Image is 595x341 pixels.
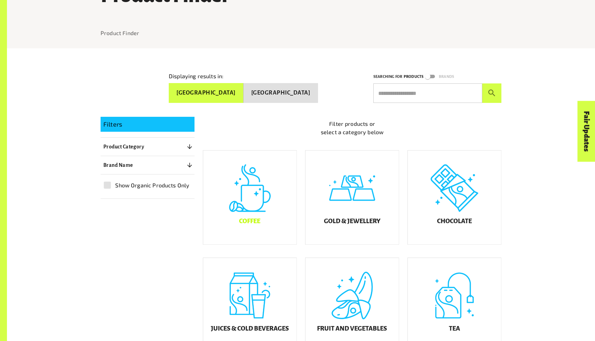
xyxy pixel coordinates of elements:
[115,181,189,189] span: Show Organic Products Only
[439,73,454,80] p: Brands
[404,73,423,80] p: Products
[103,120,192,129] p: Filters
[103,143,144,151] p: Product Category
[407,150,501,245] a: Chocolate
[101,140,195,153] button: Product Category
[324,218,380,225] h5: Gold & Jewellery
[101,30,139,36] a: Product Finder
[203,150,297,245] a: Coffee
[449,325,460,332] h5: Tea
[169,83,244,103] button: [GEOGRAPHIC_DATA]
[244,83,318,103] button: [GEOGRAPHIC_DATA]
[101,159,195,171] button: Brand Name
[103,161,133,169] p: Brand Name
[373,73,402,80] p: Searching for
[203,120,501,136] p: Filter products or select a category below
[305,150,399,245] a: Gold & Jewellery
[317,325,387,332] h5: Fruit and Vegetables
[101,29,501,37] nav: breadcrumb
[239,218,260,225] h5: Coffee
[437,218,472,225] h5: Chocolate
[169,72,223,80] p: Displaying results in:
[211,325,289,332] h5: Juices & Cold Beverages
